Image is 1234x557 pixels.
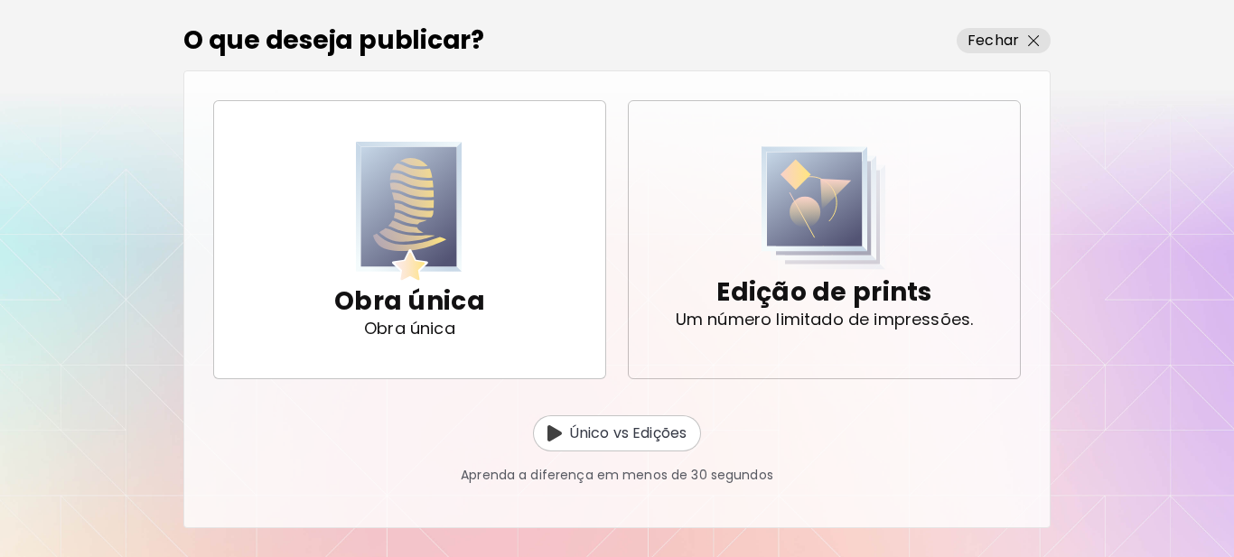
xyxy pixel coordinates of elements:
button: Unique vs EditionÚnico vs Edições [533,415,701,451]
p: Obra única [334,283,485,320]
p: Um número limitado de impressões. [676,311,974,329]
img: Unique vs Edition [547,425,562,441]
button: Unique ArtworkObra únicaObra única [213,100,606,379]
p: Obra única [364,320,455,338]
img: Print Edition [762,146,886,270]
p: Único vs Edições [569,422,687,444]
img: Unique Artwork [356,142,463,283]
button: Print EditionEdição de printsUm número limitado de impressões. [628,100,1021,379]
p: Aprenda a diferença em menos de 30 segundos [461,466,773,485]
p: Edição de prints [716,274,931,311]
